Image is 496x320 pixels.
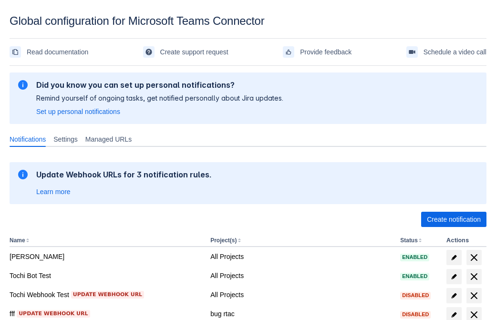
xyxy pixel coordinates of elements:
div: [PERSON_NAME] [10,252,203,261]
div: fff [10,309,203,319]
button: Status [400,237,418,244]
span: delete [468,290,480,301]
button: Project(s) [210,237,237,244]
button: Create notification [421,212,486,227]
div: All Projects [210,290,393,299]
span: support [145,48,153,56]
span: Schedule a video call [424,44,486,60]
span: Update webhook URL [19,310,88,318]
span: videoCall [408,48,416,56]
div: All Projects [210,271,393,280]
p: Remind yourself of ongoing tasks, get notified personally about Jira updates. [36,93,283,103]
h2: Did you know you can set up personal notifications? [36,80,283,90]
a: Set up personal notifications [36,107,120,116]
span: edit [450,273,458,280]
a: Provide feedback [283,44,351,60]
span: Disabled [400,293,431,298]
button: Name [10,237,25,244]
span: edit [450,292,458,299]
h2: Update Webhook URLs for 3 notification rules. [36,170,212,179]
div: Tochi Webhook Test [10,290,203,299]
a: Create support request [143,44,228,60]
th: Actions [443,235,486,247]
a: Schedule a video call [406,44,486,60]
span: Disabled [400,312,431,317]
div: bug rtac [210,309,393,319]
span: Provide feedback [300,44,351,60]
span: delete [468,252,480,263]
span: Managed URLs [85,134,132,144]
div: Global configuration for Microsoft Teams Connector [10,14,486,28]
span: Create support request [160,44,228,60]
span: documentation [11,48,19,56]
span: Notifications [10,134,46,144]
span: Enabled [400,255,429,260]
span: Create notification [427,212,481,227]
span: information [17,169,29,180]
a: Read documentation [10,44,88,60]
span: edit [450,311,458,319]
a: Learn more [36,187,71,196]
span: edit [450,254,458,261]
div: Tochi Bot Test [10,271,203,280]
div: All Projects [210,252,393,261]
span: Update webhook URL [73,291,142,299]
span: information [17,79,29,91]
span: Settings [53,134,78,144]
span: feedback [285,48,292,56]
span: Read documentation [27,44,88,60]
span: Enabled [400,274,429,279]
span: delete [468,271,480,282]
